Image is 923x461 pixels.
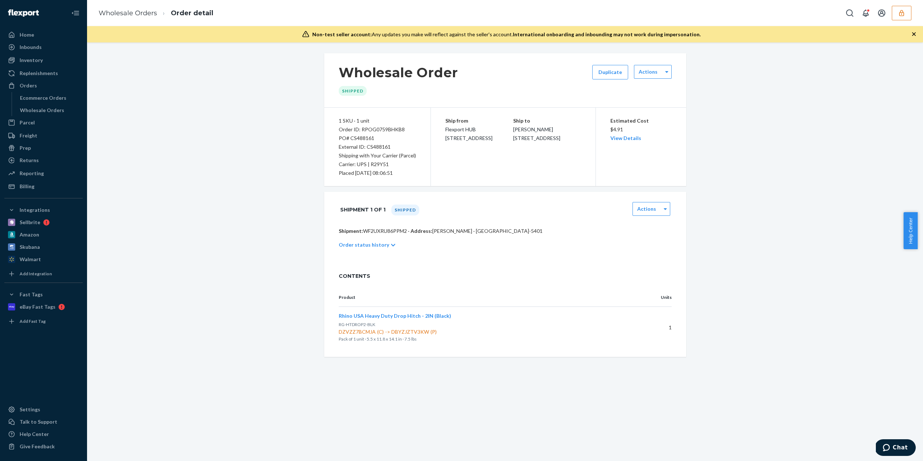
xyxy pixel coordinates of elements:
div: Parcel [20,119,35,126]
a: View Details [610,135,641,141]
div: Walmart [20,256,41,263]
div: Amazon [20,231,39,238]
a: Inventory [4,54,83,66]
a: Add Fast Tag [4,316,83,327]
a: Help Center [4,428,83,440]
button: Talk to Support [4,416,83,428]
div: Billing [20,183,34,190]
a: Billing [4,181,83,192]
label: Actions [639,68,658,75]
a: Sellbrite [4,217,83,228]
button: Duplicate [592,65,628,79]
a: Walmart [4,254,83,265]
div: Talk to Support [20,418,57,425]
a: Add Integration [4,268,83,280]
div: Ecommerce Orders [20,94,66,102]
a: Parcel [4,117,83,128]
div: Add Integration [20,271,52,277]
ol: breadcrumbs [93,3,219,24]
div: Reporting [20,170,44,177]
button: Give Feedback [4,441,83,452]
a: Wholesale Orders [16,104,83,116]
div: (C) [376,328,385,336]
a: eBay Fast Tags [4,301,83,313]
iframe: Opens a widget where you can chat to one of our agents [876,439,916,457]
div: Placed [DATE] 08:06:51 [339,169,416,177]
button: Open Search Box [842,6,857,20]
p: Estimated Cost [610,116,672,125]
label: Actions [637,205,656,213]
a: Inbounds [4,41,83,53]
div: Fast Tags [20,291,43,298]
div: Any updates you make will reflect against the seller's account. [312,31,701,38]
p: Ship from [445,116,513,125]
div: Skubana [20,243,40,251]
div: Returns [20,157,39,164]
span: Rhino USA Heavy Duty Drop Hitch - 2IN (Black) [339,313,451,319]
div: Orders [20,82,37,89]
a: Returns [4,155,83,166]
span: Address: [411,228,432,234]
a: Amazon [4,229,83,240]
div: Home [20,31,34,38]
div: Inbounds [20,44,42,51]
div: Freight [20,132,37,139]
p: Ship to [513,116,581,125]
a: Skubana [4,241,83,253]
button: Open account menu [874,6,889,20]
div: Settings [20,406,40,413]
div: External ID: CS488161 [339,143,416,151]
a: Settings [4,404,83,415]
a: Reporting [4,168,83,179]
div: Prep [20,144,31,152]
a: Order detail [171,9,213,17]
span: [PERSON_NAME] [STREET_ADDRESS] [513,126,560,141]
p: 1 [641,324,672,331]
button: Integrations [4,204,83,216]
button: Rhino USA Heavy Duty Drop Hitch - 2IN (Black) [339,312,451,320]
a: Freight [4,130,83,141]
a: Home [4,29,83,41]
button: Help Center [903,212,918,249]
span: RG-HTDROP2-BLK [339,322,375,327]
div: Integrations [20,206,50,214]
span: Shipment: [339,228,363,234]
span: DZVZZ7BCMJA -> DBYZJZTV3KW [339,328,630,336]
a: Wholesale Orders [99,9,157,17]
button: Fast Tags [4,289,83,300]
div: Give Feedback [20,443,55,450]
p: Pack of 1 unit · 5.5 x 11.8 x 14.1 in · 7.5 lbs [339,336,630,343]
p: Units [641,294,672,301]
img: Flexport logo [8,9,39,17]
p: Product [339,294,630,301]
div: Shipped [339,86,367,96]
p: Carrier: UPS | R29Y51 [339,160,416,169]
a: Orders [4,80,83,91]
button: Close Navigation [68,6,83,20]
span: Flexport HUB [STREET_ADDRESS] [445,126,493,141]
div: $4.91 [610,116,672,143]
span: CONTENTS [339,272,672,280]
a: Prep [4,142,83,154]
p: Order status history [339,241,389,248]
div: Wholesale Orders [20,107,64,114]
div: Sellbrite [20,219,40,226]
div: Help Center [20,431,49,438]
span: International onboarding and inbounding may not work during impersonation. [513,31,701,37]
div: Inventory [20,57,43,64]
a: Ecommerce Orders [16,92,83,104]
div: 1 SKU · 1 unit [339,116,416,125]
p: WF2UXRU86PPM2 · [PERSON_NAME] · [GEOGRAPHIC_DATA]-5401 [339,227,672,235]
div: Add Fast Tag [20,318,46,324]
div: Shipped [391,205,419,215]
a: Replenishments [4,67,83,79]
p: Shipping with Your Carrier (Parcel) [339,151,416,160]
div: eBay Fast Tags [20,303,55,310]
span: Non-test seller account: [312,31,372,37]
div: Order ID: RPOG0759BHKB8 [339,125,416,134]
div: Replenishments [20,70,58,77]
button: Open notifications [858,6,873,20]
h1: Wholesale Order [339,65,458,80]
